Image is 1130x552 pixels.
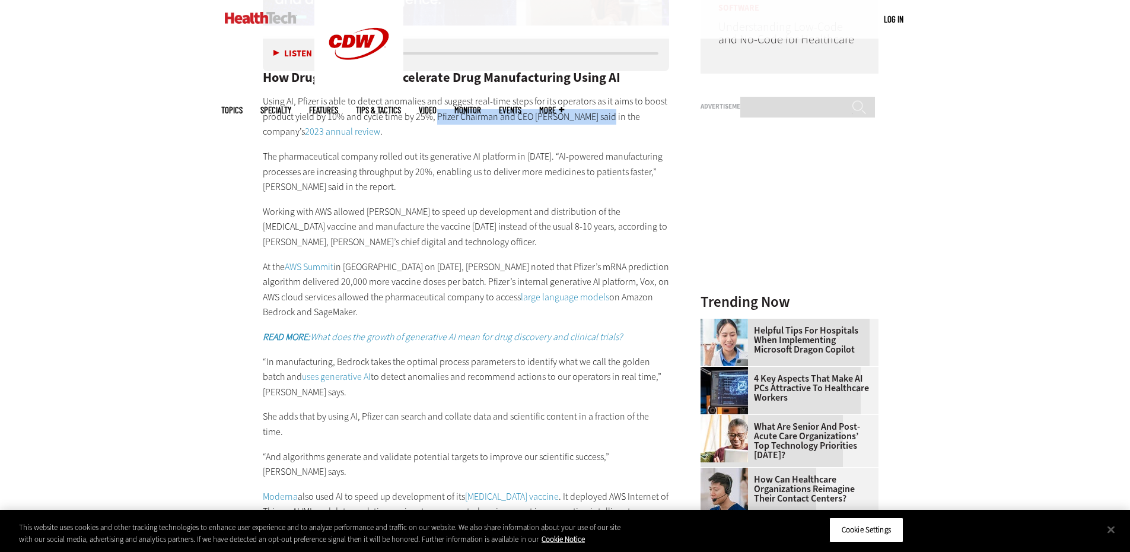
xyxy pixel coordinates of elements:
[884,13,903,26] div: User menu
[221,106,243,115] span: Topics
[701,374,871,402] a: 4 Key Aspects That Make AI PCs Attractive to Healthcare Workers
[539,106,564,115] span: More
[701,468,754,477] a: Healthcare contact center
[829,518,903,543] button: Cookie Settings
[263,354,670,400] p: “In manufacturing, Bedrock takes the optimal process parameters to identify what we call the gold...
[314,78,403,91] a: CDW
[263,490,298,503] a: Moderna
[263,331,622,343] em: What does the growth of generative AI mean for drug discovery and clinical trials?
[701,294,878,309] h3: Trending Now
[701,319,754,328] a: Doctor using phone to dictate to tablet
[542,534,585,544] a: More information about your privacy
[701,415,748,462] img: Older person using tablet
[225,12,297,24] img: Home
[19,522,622,545] div: This website uses cookies and other tracking technologies to enhance user experience and to analy...
[701,367,748,414] img: Desktop monitor with brain AI concept
[521,291,609,303] a: large language models
[701,115,878,263] iframe: advertisement
[701,475,871,503] a: How Can Healthcare Organizations Reimagine Their Contact Centers?
[701,468,748,515] img: Healthcare contact center
[263,449,670,480] p: “And algorithms generate and validate potential targets to improve our scientific success,” [PERS...
[263,409,670,439] p: She adds that by using AI, Pfizer can search and collate data and scientific content in a fractio...
[263,259,670,320] p: At the in [GEOGRAPHIC_DATA] on [DATE], [PERSON_NAME] noted that Pfizer’s mRNA prediction algorith...
[701,415,754,424] a: Older person using tablet
[263,204,670,250] p: Working with AWS allowed [PERSON_NAME] to speed up development and distribution of the [MEDICAL_D...
[1098,516,1124,543] button: Close
[285,261,333,273] a: AWS Summit
[701,326,871,354] a: Helpful Tips for Hospitals When Implementing Microsoft Dragon Copilot
[305,125,380,138] a: 2023 annual review
[465,490,559,503] a: [MEDICAL_DATA] vaccine
[302,370,371,383] a: uses generative AI
[701,103,878,110] h3: Advertisement
[701,367,754,376] a: Desktop monitor with brain AI concept
[419,106,437,115] a: Video
[701,422,871,460] a: What Are Senior and Post-Acute Care Organizations’ Top Technology Priorities [DATE]?
[701,319,748,366] img: Doctor using phone to dictate to tablet
[263,331,622,343] a: READ MORE:What does the growth of generative AI mean for drug discovery and clinical trials?
[499,106,521,115] a: Events
[263,331,310,343] strong: READ MORE:
[263,149,670,195] p: The pharmaceutical company rolled out its generative AI platform in [DATE]. “AI-powered manufactu...
[356,106,401,115] a: Tips & Tactics
[884,14,903,24] a: Log in
[309,106,338,115] a: Features
[260,106,291,115] span: Specialty
[454,106,481,115] a: MonITor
